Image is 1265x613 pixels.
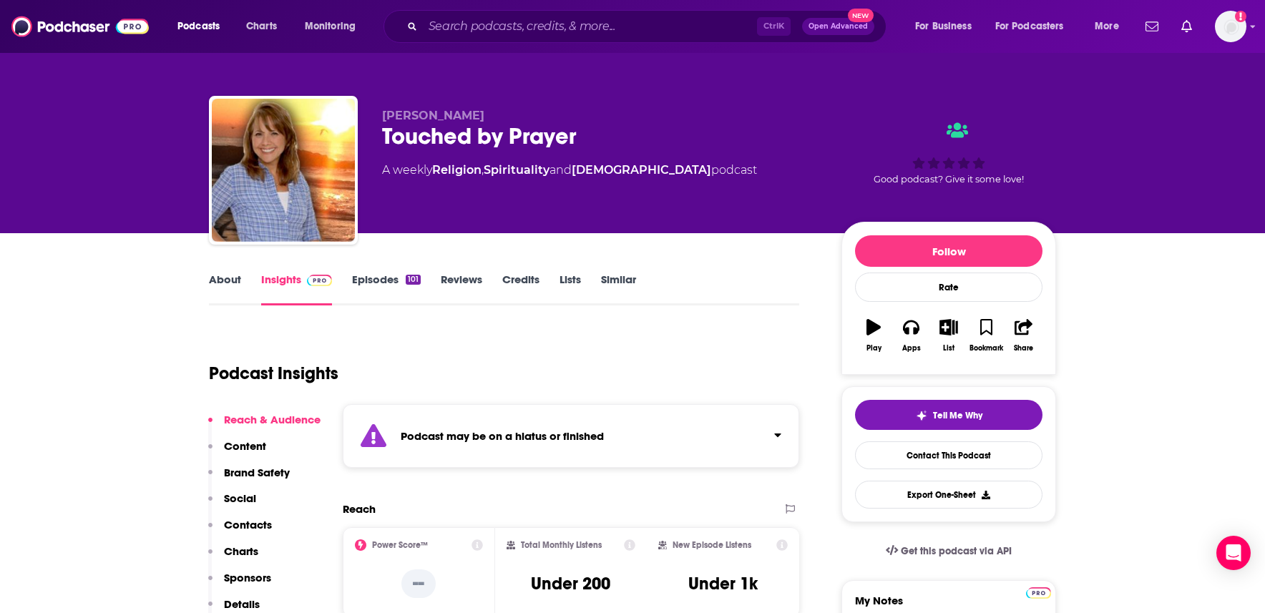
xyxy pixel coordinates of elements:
[224,491,256,505] p: Social
[432,163,482,177] a: Religion
[915,16,972,36] span: For Business
[1014,344,1033,353] div: Share
[224,518,272,531] p: Contacts
[406,275,421,285] div: 101
[905,15,990,38] button: open menu
[423,15,757,38] input: Search podcasts, credits, & more...
[382,109,484,122] span: [PERSON_NAME]
[295,15,374,38] button: open menu
[401,569,436,598] p: --
[246,16,277,36] span: Charts
[1005,310,1042,361] button: Share
[809,23,868,30] span: Open Advanced
[401,429,604,443] strong: Podcast may be on a hiatus or finished
[855,235,1042,267] button: Follow
[560,273,581,305] a: Lists
[969,344,1003,353] div: Bookmark
[261,273,332,305] a: InsightsPodchaser Pro
[757,17,791,36] span: Ctrl K
[343,404,799,468] section: Click to expand status details
[397,10,900,43] div: Search podcasts, credits, & more...
[874,534,1023,569] a: Get this podcast via API
[224,466,290,479] p: Brand Safety
[933,410,982,421] span: Tell Me Why
[874,174,1024,185] span: Good podcast? Give it some love!
[855,481,1042,509] button: Export One-Sheet
[550,163,572,177] span: and
[521,540,602,550] h2: Total Monthly Listens
[1215,11,1246,42] img: User Profile
[1215,11,1246,42] button: Show profile menu
[930,310,967,361] button: List
[224,544,258,558] p: Charts
[601,273,636,305] a: Similar
[916,410,927,421] img: tell me why sparkle
[1235,11,1246,22] svg: Add a profile image
[866,344,881,353] div: Play
[208,518,272,544] button: Contacts
[167,15,238,38] button: open menu
[343,502,376,516] h2: Reach
[224,597,260,611] p: Details
[892,310,929,361] button: Apps
[531,573,610,594] h3: Under 200
[1140,14,1164,39] a: Show notifications dropdown
[209,273,241,305] a: About
[572,163,711,177] a: [DEMOGRAPHIC_DATA]
[502,273,539,305] a: Credits
[11,13,149,40] img: Podchaser - Follow, Share and Rate Podcasts
[482,163,484,177] span: ,
[212,99,355,242] img: Touched by Prayer
[237,15,285,38] a: Charts
[208,544,258,571] button: Charts
[986,15,1085,38] button: open menu
[1215,11,1246,42] span: Logged in as TinaPugh
[372,540,428,550] h2: Power Score™
[1026,585,1051,599] a: Pro website
[208,466,290,492] button: Brand Safety
[209,363,338,384] h1: Podcast Insights
[673,540,751,550] h2: New Episode Listens
[305,16,356,36] span: Monitoring
[855,310,892,361] button: Play
[841,109,1056,197] div: Good podcast? Give it some love!
[208,413,321,439] button: Reach & Audience
[307,275,332,286] img: Podchaser Pro
[855,400,1042,430] button: tell me why sparkleTell Me Why
[1216,536,1251,570] div: Open Intercom Messenger
[441,273,482,305] a: Reviews
[484,163,550,177] a: Spirituality
[382,162,757,179] div: A weekly podcast
[943,344,954,353] div: List
[848,9,874,22] span: New
[208,439,266,466] button: Content
[1026,587,1051,599] img: Podchaser Pro
[967,310,1005,361] button: Bookmark
[855,441,1042,469] a: Contact This Podcast
[177,16,220,36] span: Podcasts
[208,571,271,597] button: Sponsors
[224,413,321,426] p: Reach & Audience
[1095,16,1119,36] span: More
[995,16,1064,36] span: For Podcasters
[688,573,758,594] h3: Under 1k
[1085,15,1137,38] button: open menu
[1176,14,1198,39] a: Show notifications dropdown
[208,491,256,518] button: Social
[352,273,421,305] a: Episodes101
[802,18,874,35] button: Open AdvancedNew
[855,273,1042,302] div: Rate
[901,545,1012,557] span: Get this podcast via API
[224,439,266,453] p: Content
[902,344,921,353] div: Apps
[224,571,271,584] p: Sponsors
